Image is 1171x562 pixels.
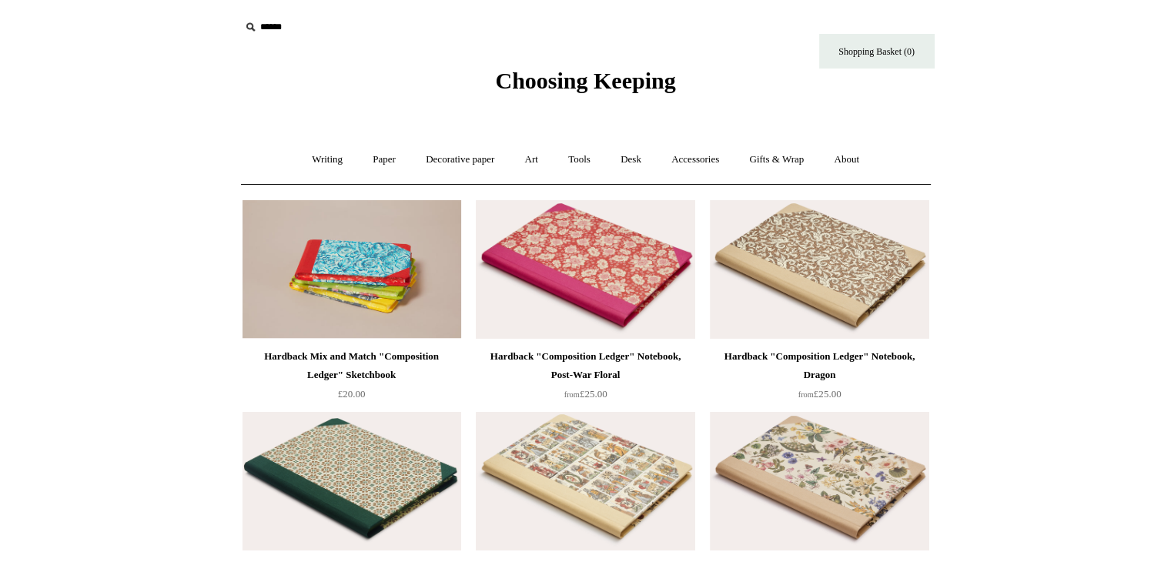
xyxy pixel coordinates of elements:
a: Hardback "Composition Ledger" Notebook, Post-War Floral Hardback "Composition Ledger" Notebook, P... [476,200,694,339]
span: from [798,390,814,399]
img: Hardback "Composition Ledger" Notebook, Floral Tile [243,412,461,550]
span: £25.00 [798,388,841,400]
img: Hardback "Composition Ledger" Notebook, Dragon [710,200,928,339]
a: Tools [554,139,604,180]
a: Hardback "Composition Ledger" Notebook, Post-War Floral from£25.00 [476,347,694,410]
a: Hardback "Composition Ledger" Notebook, Floral Tile Hardback "Composition Ledger" Notebook, Flora... [243,412,461,550]
a: Art [511,139,552,180]
a: Desk [607,139,655,180]
a: Paper [359,139,410,180]
a: Hardback "Composition Ledger" Notebook, English Garden Hardback "Composition Ledger" Notebook, En... [710,412,928,550]
span: from [564,390,580,399]
a: Hardback "Composition Ledger" Notebook, Tarot Hardback "Composition Ledger" Notebook, Tarot [476,412,694,550]
a: Hardback "Composition Ledger" Notebook, Dragon from£25.00 [710,347,928,410]
a: Decorative paper [412,139,508,180]
img: Hardback "Composition Ledger" Notebook, English Garden [710,412,928,550]
a: Shopping Basket (0) [819,34,935,69]
a: Hardback Mix and Match "Composition Ledger" Sketchbook £20.00 [243,347,461,410]
a: Hardback "Composition Ledger" Notebook, Dragon Hardback "Composition Ledger" Notebook, Dragon [710,200,928,339]
a: Accessories [657,139,733,180]
img: Hardback "Composition Ledger" Notebook, Tarot [476,412,694,550]
a: About [820,139,873,180]
div: Hardback "Composition Ledger" Notebook, Post-War Floral [480,347,691,384]
a: Gifts & Wrap [735,139,818,180]
img: Hardback "Composition Ledger" Notebook, Post-War Floral [476,200,694,339]
span: Choosing Keeping [495,68,675,93]
img: Hardback Mix and Match "Composition Ledger" Sketchbook [243,200,461,339]
a: Hardback Mix and Match "Composition Ledger" Sketchbook Hardback Mix and Match "Composition Ledger... [243,200,461,339]
div: Hardback "Composition Ledger" Notebook, Dragon [714,347,925,384]
span: £20.00 [338,388,366,400]
span: £25.00 [564,388,607,400]
a: Choosing Keeping [495,80,675,91]
div: Hardback Mix and Match "Composition Ledger" Sketchbook [246,347,457,384]
a: Writing [298,139,356,180]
